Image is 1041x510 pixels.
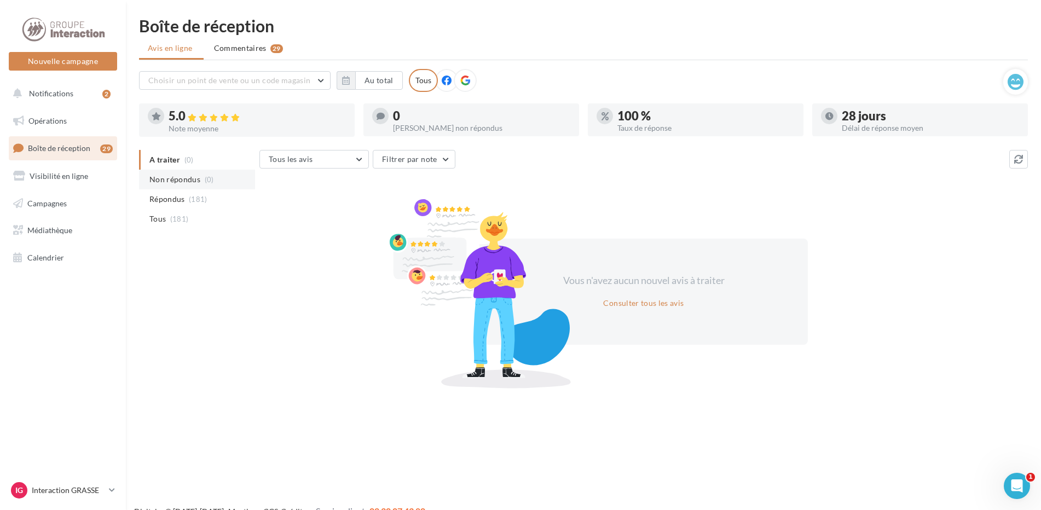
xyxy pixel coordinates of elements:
button: Nouvelle campagne [9,52,117,71]
a: Calendrier [7,246,119,269]
span: Tous [149,213,166,224]
button: Notifications 2 [7,82,115,105]
span: Répondus [149,194,185,205]
span: (0) [205,175,214,184]
div: 0 [393,110,570,122]
div: Boîte de réception [139,18,1028,34]
button: Au total [355,71,403,90]
span: (181) [189,195,207,204]
span: (181) [170,215,189,223]
span: Calendrier [27,253,64,262]
div: Vous n'avez aucun nouvel avis à traiter [550,274,738,288]
div: 29 [100,144,113,153]
div: Délai de réponse moyen [842,124,1019,132]
iframe: Intercom live chat [1004,473,1030,499]
span: Médiathèque [27,225,72,235]
div: [PERSON_NAME] non répondus [393,124,570,132]
a: Opérations [7,109,119,132]
div: 100 % [617,110,795,122]
button: Au total [337,71,403,90]
button: Consulter tous les avis [599,297,688,310]
div: Tous [409,69,438,92]
div: 2 [102,90,111,98]
div: 5.0 [169,110,346,123]
div: Note moyenne [169,125,346,132]
div: Taux de réponse [617,124,795,132]
span: Commentaires [214,43,267,54]
a: Boîte de réception29 [7,136,119,160]
a: IG Interaction GRASSE [9,480,117,501]
p: Interaction GRASSE [32,485,105,496]
span: Tous les avis [269,154,313,164]
span: Notifications [29,89,73,98]
span: Boîte de réception [28,143,90,153]
span: IG [15,485,23,496]
div: 29 [270,44,283,53]
a: Visibilité en ligne [7,165,119,188]
button: Filtrer par note [373,150,455,169]
button: Tous les avis [259,150,369,169]
span: Campagnes [27,198,67,207]
span: Opérations [28,116,67,125]
span: Visibilité en ligne [30,171,88,181]
span: Non répondus [149,174,200,185]
span: 1 [1026,473,1035,482]
button: Choisir un point de vente ou un code magasin [139,71,331,90]
div: 28 jours [842,110,1019,122]
span: Choisir un point de vente ou un code magasin [148,76,310,85]
a: Campagnes [7,192,119,215]
a: Médiathèque [7,219,119,242]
